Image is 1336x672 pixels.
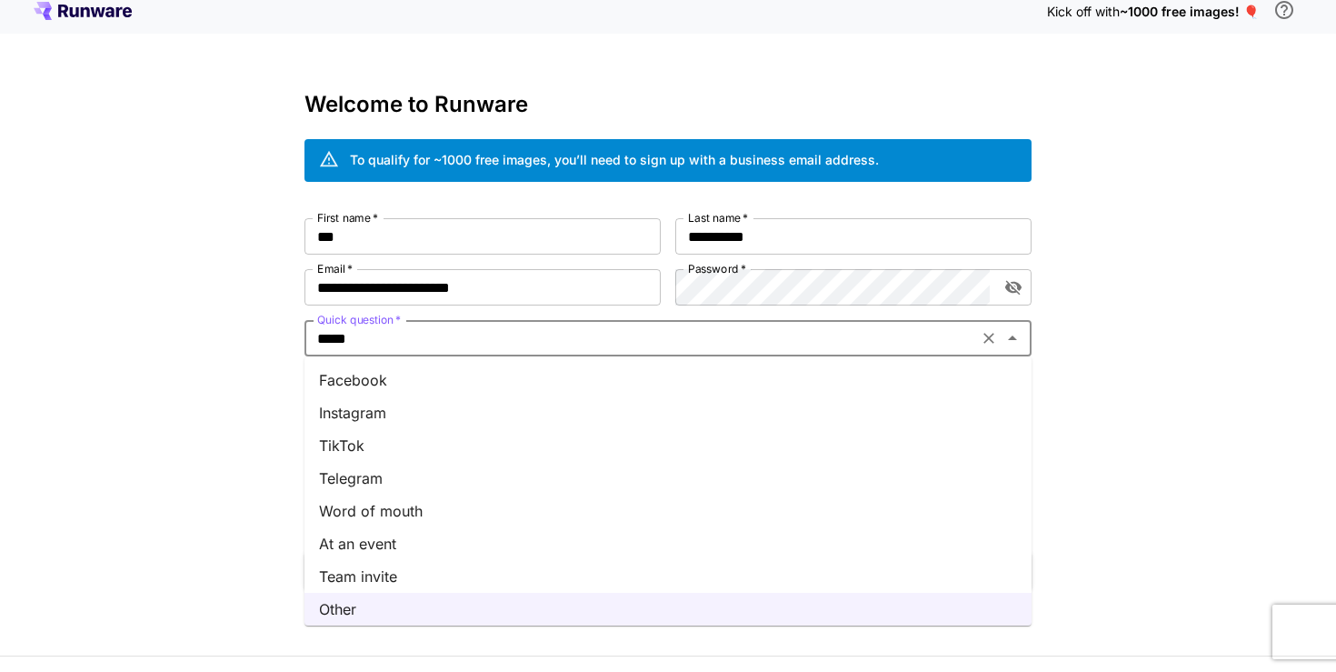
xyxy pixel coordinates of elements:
[1000,326,1025,351] button: Close
[304,495,1032,527] li: Word of mouth
[304,396,1032,429] li: Instagram
[317,312,401,327] label: Quick question
[317,261,353,276] label: Email
[304,527,1032,560] li: At an event
[350,150,879,169] div: To qualify for ~1000 free images, you’ll need to sign up with a business email address.
[976,326,1002,351] button: Clear
[304,593,1032,626] li: Other
[1047,4,1120,19] span: Kick off with
[688,210,748,226] label: Last name
[997,271,1030,304] button: toggle password visibility
[317,210,378,226] label: First name
[304,364,1032,396] li: Facebook
[1120,4,1259,19] span: ~1000 free images! 🎈
[304,92,1032,117] h3: Welcome to Runware
[688,261,746,276] label: Password
[304,560,1032,593] li: Team invite
[304,462,1032,495] li: Telegram
[304,429,1032,462] li: TikTok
